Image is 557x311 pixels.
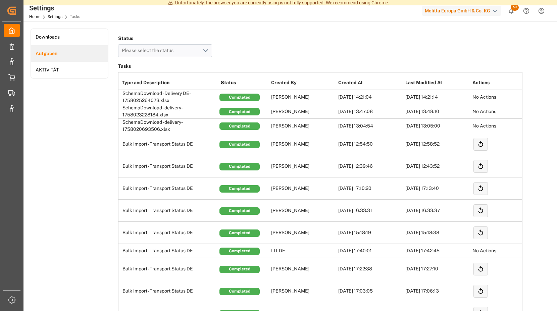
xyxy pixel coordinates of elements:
[337,76,404,90] th: Created At
[269,155,337,177] td: [PERSON_NAME]
[118,76,219,90] th: Type and Description
[219,108,260,115] div: Completed
[472,94,496,100] span: No Actions
[118,200,219,222] td: Bulk Import - Transport Status DE
[404,155,471,177] td: [DATE] 12:43:52
[219,185,260,193] div: Completed
[118,44,212,57] button: open menu
[31,62,108,78] a: AKTIVITÄT
[48,14,62,19] a: Settings
[269,119,337,133] td: [PERSON_NAME]
[337,280,404,302] td: [DATE] 17:03:05
[118,155,219,177] td: Bulk Import - Transport Status DE
[404,258,471,280] td: [DATE] 17:27:10
[122,48,177,53] span: Please select the status
[118,90,219,104] td: SchemaDownload - Delivery DE-1758025264073.xlsx
[219,229,260,237] div: Completed
[472,123,496,128] span: No Actions
[29,14,40,19] a: Home
[404,76,471,90] th: Last Modified At
[31,29,108,45] a: Downloads
[337,155,404,177] td: [DATE] 12:39:46
[118,177,219,200] td: Bulk Import - Transport Status DE
[269,222,337,244] td: [PERSON_NAME]
[31,45,108,62] a: Aufgaben
[269,76,337,90] th: Created By
[404,104,471,119] td: [DATE] 13:48:10
[118,34,212,43] h4: Status
[118,62,522,71] h3: Tasks
[219,207,260,215] div: Completed
[511,4,519,11] span: 50
[472,248,496,253] span: No Actions
[422,4,504,17] button: Melitta Europa GmbH & Co. KG
[219,248,260,255] div: Completed
[269,177,337,200] td: [PERSON_NAME]
[269,280,337,302] td: [PERSON_NAME]
[404,222,471,244] td: [DATE] 15:18:38
[337,222,404,244] td: [DATE] 15:18:19
[219,94,260,101] div: Completed
[219,163,260,170] div: Completed
[219,122,260,130] div: Completed
[269,104,337,119] td: [PERSON_NAME]
[404,200,471,222] td: [DATE] 16:33:37
[404,90,471,104] td: [DATE] 14:21:14
[29,3,80,13] div: Settings
[404,280,471,302] td: [DATE] 17:06:13
[118,119,219,133] td: SchemaDownload - delivery-1758020693506.xlsx
[519,3,534,18] button: Help Center
[219,266,260,273] div: Completed
[219,76,269,90] th: Status
[269,258,337,280] td: [PERSON_NAME]
[219,141,260,148] div: Completed
[337,133,404,155] td: [DATE] 12:54:50
[337,200,404,222] td: [DATE] 16:33:31
[472,109,496,114] span: No Actions
[118,280,219,302] td: Bulk Import - Transport Status DE
[269,133,337,155] td: [PERSON_NAME]
[404,133,471,155] td: [DATE] 12:58:52
[118,133,219,155] td: Bulk Import - Transport Status DE
[404,119,471,133] td: [DATE] 13:05:00
[471,76,538,90] th: Actions
[337,244,404,258] td: [DATE] 17:40:01
[404,244,471,258] td: [DATE] 17:42:45
[269,244,337,258] td: LIT DE
[337,119,404,133] td: [DATE] 13:04:54
[404,177,471,200] td: [DATE] 17:13:40
[118,104,219,119] td: SchemaDownload - delivery-1758023228184.xlsx
[118,244,219,258] td: Bulk Import - Transport Status DE
[337,258,404,280] td: [DATE] 17:22:38
[118,258,219,280] td: Bulk Import - Transport Status DE
[504,3,519,18] button: show 50 new notifications
[269,200,337,222] td: [PERSON_NAME]
[269,90,337,104] td: [PERSON_NAME]
[337,104,404,119] td: [DATE] 13:47:08
[422,6,501,16] div: Melitta Europa GmbH & Co. KG
[337,90,404,104] td: [DATE] 14:21:04
[118,222,219,244] td: Bulk Import - Transport Status DE
[337,177,404,200] td: [DATE] 17:10:20
[219,288,260,295] div: Completed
